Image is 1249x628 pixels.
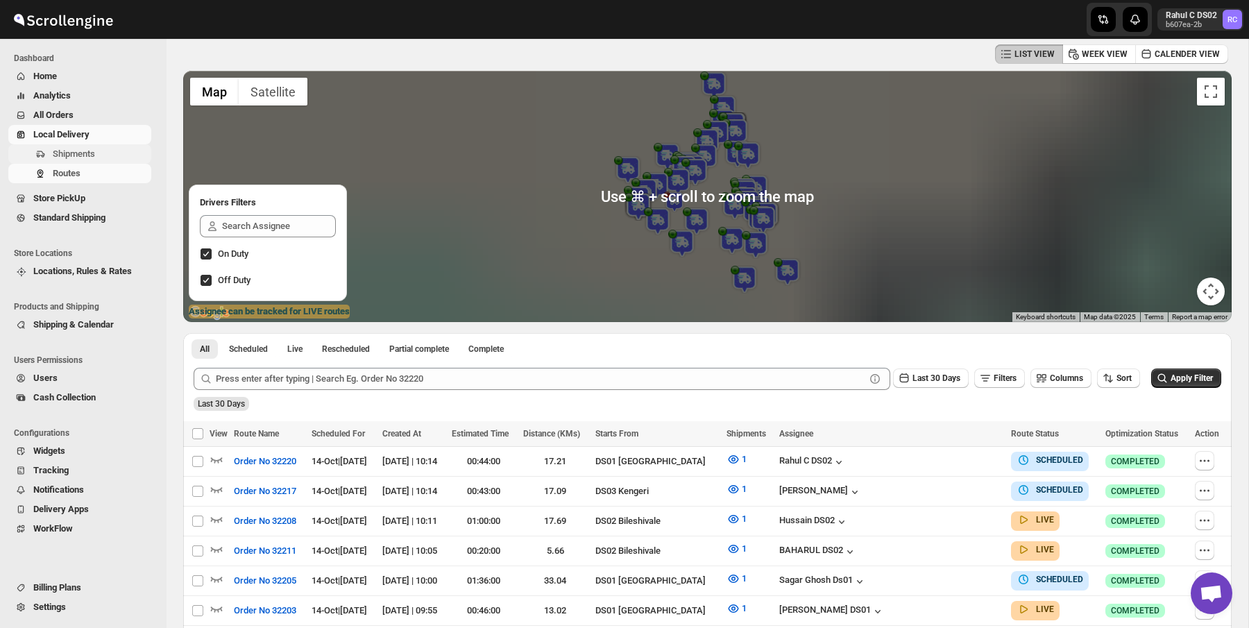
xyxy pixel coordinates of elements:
[1011,429,1059,439] span: Route Status
[312,545,367,556] span: 14-Oct | [DATE]
[1157,8,1243,31] button: User menu
[1036,604,1054,614] b: LIVE
[14,53,157,64] span: Dashboard
[14,427,157,439] span: Configurations
[718,478,755,500] button: 1
[1135,44,1228,64] button: CALENDER VIEW
[33,445,65,456] span: Widgets
[1172,313,1227,321] a: Report a map error
[1017,602,1054,616] button: LIVE
[1195,429,1219,439] span: Action
[595,544,718,558] div: DS02 Bileshivale
[8,144,151,164] button: Shipments
[523,544,587,558] div: 5.66
[33,71,57,81] span: Home
[595,484,718,498] div: DS03 Kengeri
[53,168,80,178] span: Routes
[234,484,296,498] span: Order No 32217
[239,78,307,105] button: Show satellite imagery
[523,484,587,498] div: 17.09
[1105,429,1178,439] span: Optimization Status
[312,516,367,526] span: 14-Oct | [DATE]
[452,484,516,498] div: 00:43:00
[33,373,58,383] span: Users
[382,574,443,588] div: [DATE] | 10:00
[192,339,218,359] button: All routes
[742,573,747,584] span: 1
[974,368,1025,388] button: Filters
[718,448,755,470] button: 1
[226,450,305,473] button: Order No 32220
[523,514,587,528] div: 17.69
[234,514,296,528] span: Order No 32208
[452,429,509,439] span: Estimated Time
[1166,10,1217,21] p: Rahul C DS02
[14,355,157,366] span: Users Permissions
[1014,49,1055,60] span: LIST VIEW
[382,604,443,618] div: [DATE] | 09:55
[33,523,73,534] span: WorkFlow
[210,429,228,439] span: View
[8,164,151,183] button: Routes
[1082,49,1128,60] span: WEEK VIEW
[779,545,857,559] button: BAHARUL DS02
[234,574,296,588] span: Order No 32205
[452,455,516,468] div: 00:44:00
[995,44,1063,64] button: LIST VIEW
[779,455,846,469] button: Rahul C DS02
[234,544,296,558] span: Order No 32211
[382,455,443,468] div: [DATE] | 10:14
[742,454,747,464] span: 1
[718,538,755,560] button: 1
[8,368,151,388] button: Users
[718,508,755,530] button: 1
[452,544,516,558] div: 00:20:00
[33,319,114,330] span: Shipping & Calendar
[1017,572,1083,586] button: SCHEDULED
[1155,49,1220,60] span: CALENDER VIEW
[1166,21,1217,29] p: b607ea-2b
[8,519,151,538] button: WorkFlow
[14,248,157,259] span: Store Locations
[189,305,350,319] label: Assignee can be tracked for LIVE routes
[912,373,960,383] span: Last 30 Days
[1111,545,1159,557] span: COMPLETED
[33,484,84,495] span: Notifications
[1111,456,1159,467] span: COMPLETED
[312,486,367,496] span: 14-Oct | [DATE]
[226,600,305,622] button: Order No 32203
[382,484,443,498] div: [DATE] | 10:14
[312,429,365,439] span: Scheduled For
[1197,278,1225,305] button: Map camera controls
[727,429,766,439] span: Shipments
[33,582,81,593] span: Billing Plans
[595,604,718,618] div: DS01 [GEOGRAPHIC_DATA]
[8,480,151,500] button: Notifications
[33,212,105,223] span: Standard Shipping
[8,86,151,105] button: Analytics
[742,603,747,613] span: 1
[1017,543,1054,557] button: LIVE
[33,110,74,120] span: All Orders
[779,485,862,499] button: [PERSON_NAME]
[8,67,151,86] button: Home
[523,455,587,468] div: 17.21
[1017,513,1054,527] button: LIVE
[33,129,90,139] span: Local Delivery
[234,604,296,618] span: Order No 32203
[523,429,580,439] span: Distance (KMs)
[1197,78,1225,105] button: Toggle fullscreen view
[718,568,755,590] button: 1
[1097,368,1140,388] button: Sort
[893,368,969,388] button: Last 30 Days
[226,540,305,562] button: Order No 32211
[1171,373,1213,383] span: Apply Filter
[779,429,813,439] span: Assignee
[1062,44,1136,64] button: WEEK VIEW
[322,343,370,355] span: Rescheduled
[779,604,885,618] button: [PERSON_NAME] DS01
[8,597,151,617] button: Settings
